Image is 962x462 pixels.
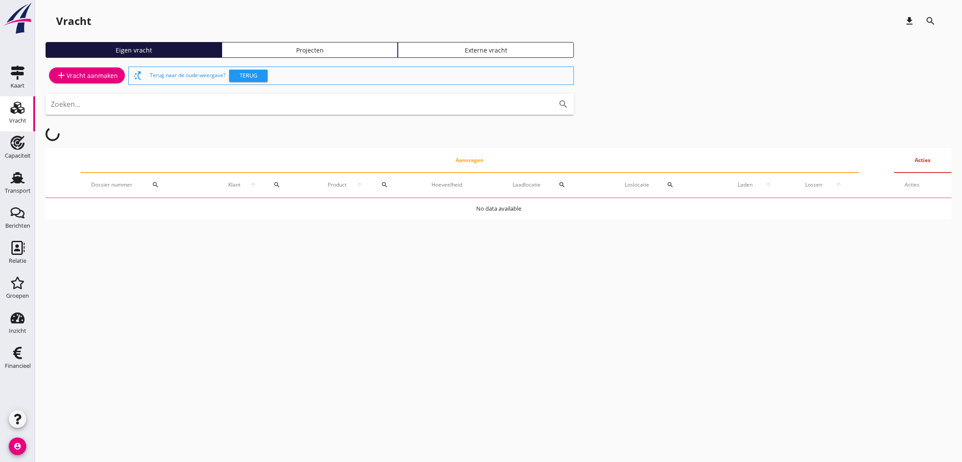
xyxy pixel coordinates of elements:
a: Vracht aanmaken [49,67,125,83]
span: Laden [732,181,759,189]
i: download [904,16,915,26]
div: Financieel [5,363,31,369]
th: Acties [894,148,952,173]
input: Zoeken... [51,97,544,111]
i: arrow_upward [351,181,368,188]
div: Dossier nummer [91,174,203,195]
div: Vracht [56,14,91,28]
div: Groepen [6,293,29,299]
div: Vracht aanmaken [56,70,118,81]
i: arrow_upward [245,181,261,188]
div: Acties [905,181,941,189]
i: switch_access_shortcut [132,71,143,81]
i: add [56,70,67,81]
i: search [558,99,569,109]
div: Loslocatie [625,174,711,195]
div: Terug [233,71,264,80]
div: Hoeveelheid [431,181,492,189]
div: Kaart [11,83,25,88]
i: search [925,16,936,26]
div: Inzicht [9,328,26,334]
span: Lossen [799,181,829,189]
img: logo-small.a267ee39.svg [2,2,33,35]
div: Laadlocatie [513,174,604,195]
i: search [559,181,566,188]
i: search [667,181,674,188]
td: No data available [46,198,951,219]
i: search [381,181,388,188]
div: Vracht [9,118,26,123]
div: Capaciteit [5,153,31,159]
i: search [152,181,159,188]
a: Projecten [222,42,398,58]
span: Klant [224,181,245,189]
i: arrow_upward [829,181,849,188]
a: Eigen vracht [46,42,222,58]
div: Projecten [226,46,394,55]
div: Terug naar de oude weergave? [150,67,570,85]
i: account_circle [9,437,26,455]
div: Externe vracht [402,46,570,55]
i: arrow_upward [759,181,778,188]
div: Eigen vracht [50,46,218,55]
th: Aanvragen [81,148,859,173]
a: Externe vracht [398,42,574,58]
button: Terug [229,70,268,82]
i: search [273,181,280,188]
span: Product [322,181,351,189]
div: Relatie [9,258,26,264]
div: Transport [5,188,31,194]
div: Berichten [5,223,30,229]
